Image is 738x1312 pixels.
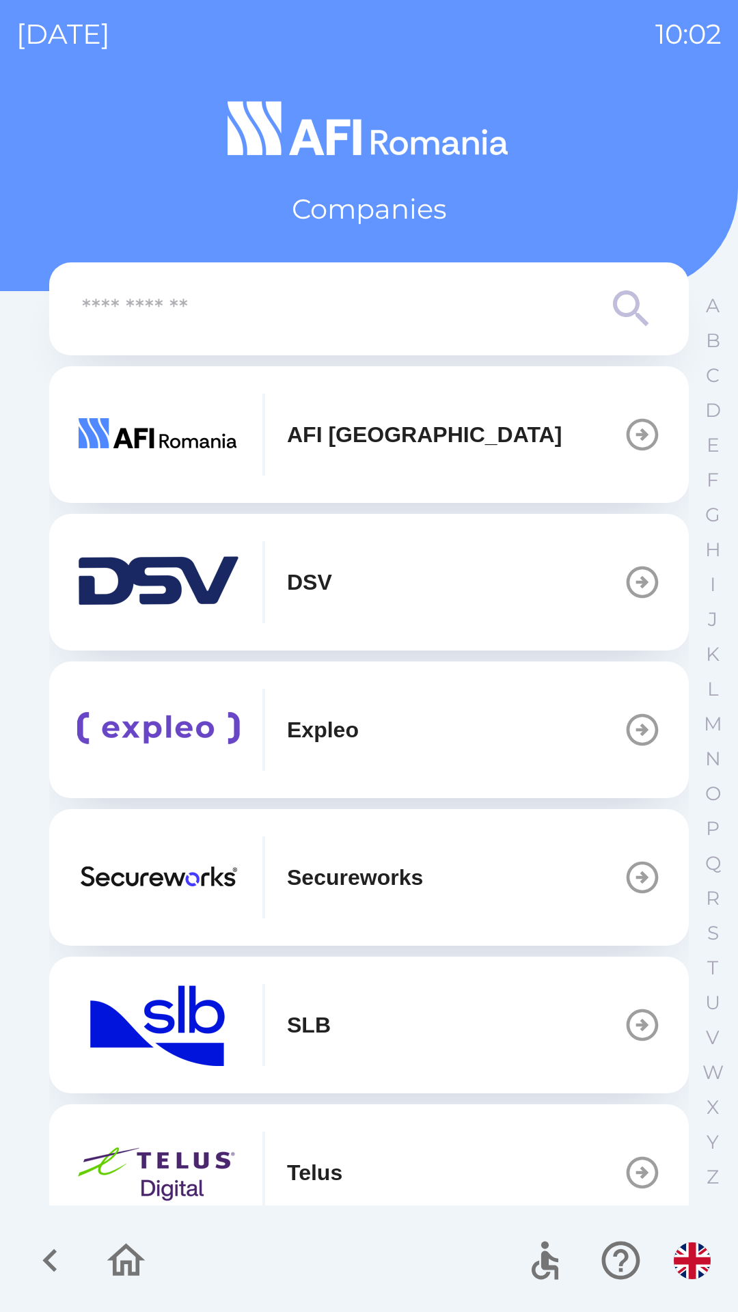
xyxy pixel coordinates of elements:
img: b802f91f-0631-48a4-8d21-27dd426beae4.png [77,541,241,623]
p: N [705,747,721,771]
p: Z [707,1165,719,1189]
p: V [706,1026,720,1050]
p: X [707,1095,719,1119]
img: 82bcf90f-76b5-4898-8699-c9a77ab99bdf.png [77,1132,241,1214]
button: B [696,323,730,358]
img: en flag [674,1242,711,1279]
button: O [696,776,730,811]
button: X [696,1090,730,1125]
button: F [696,463,730,497]
img: Logo [49,96,689,161]
p: Q [705,851,721,875]
button: U [696,985,730,1020]
p: I [710,573,715,597]
p: C [706,364,720,387]
button: K [696,637,730,672]
button: Expleo [49,661,689,798]
button: Y [696,1125,730,1160]
p: D [705,398,721,422]
button: H [696,532,730,567]
p: DSV [287,566,332,599]
p: Expleo [287,713,359,746]
p: SLB [287,1009,331,1041]
p: [DATE] [16,14,110,55]
p: G [705,503,720,527]
p: A [706,294,720,318]
button: N [696,741,730,776]
p: H [705,538,721,562]
button: M [696,707,730,741]
button: J [696,602,730,637]
button: L [696,672,730,707]
p: Y [707,1130,719,1154]
button: A [696,288,730,323]
p: 10:02 [655,14,722,55]
button: P [696,811,730,846]
button: W [696,1055,730,1090]
button: I [696,567,730,602]
button: S [696,916,730,951]
p: M [704,712,722,736]
img: 75f52d2f-686a-4e6a-90e2-4b12f5eeffd1.png [77,394,241,476]
button: AFI [GEOGRAPHIC_DATA] [49,366,689,503]
p: U [705,991,720,1015]
button: Telus [49,1104,689,1241]
button: Q [696,846,730,881]
button: C [696,358,730,393]
img: 20972833-2f7f-4d36-99fe-9acaa80a170c.png [77,836,241,918]
p: B [706,329,720,353]
p: P [706,817,720,840]
button: G [696,497,730,532]
p: K [706,642,720,666]
img: 10e83967-b993-470b-b22e-7c33373d2a4b.png [77,689,241,771]
button: V [696,1020,730,1055]
p: W [702,1061,724,1084]
p: Companies [292,189,447,230]
button: DSV [49,514,689,651]
button: E [696,428,730,463]
button: Z [696,1160,730,1194]
p: S [707,921,719,945]
img: 03755b6d-6944-4efa-bf23-0453712930be.png [77,984,241,1066]
button: D [696,393,730,428]
p: AFI [GEOGRAPHIC_DATA] [287,418,562,451]
p: O [705,782,721,806]
button: T [696,951,730,985]
p: Telus [287,1156,342,1189]
p: L [707,677,718,701]
button: R [696,881,730,916]
p: Secureworks [287,861,423,894]
button: SLB [49,957,689,1093]
p: E [707,433,720,457]
p: R [706,886,720,910]
p: T [707,956,718,980]
p: J [708,607,717,631]
p: F [707,468,719,492]
button: Secureworks [49,809,689,946]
